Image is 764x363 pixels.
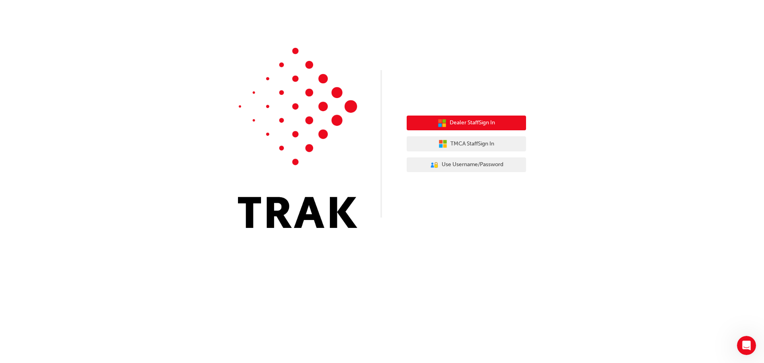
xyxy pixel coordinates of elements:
[238,48,357,228] img: Trak
[442,160,503,169] span: Use Username/Password
[450,118,495,128] span: Dealer Staff Sign In
[407,116,526,131] button: Dealer StaffSign In
[407,136,526,151] button: TMCA StaffSign In
[407,157,526,173] button: Use Username/Password
[737,336,756,355] iframe: Intercom live chat
[450,139,494,149] span: TMCA Staff Sign In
